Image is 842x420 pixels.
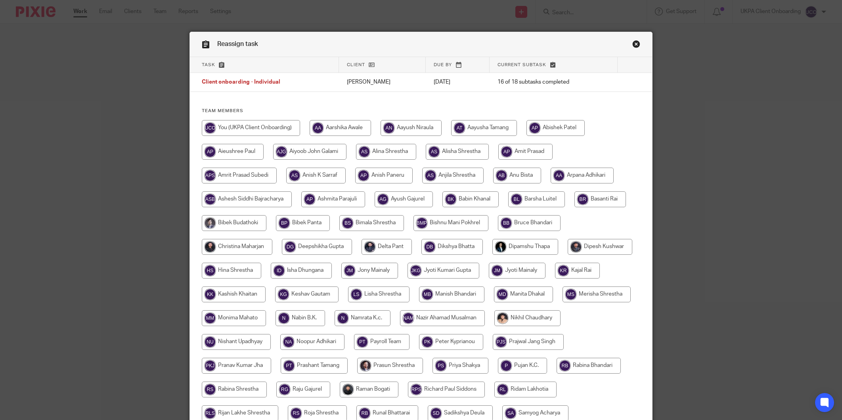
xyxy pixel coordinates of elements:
p: [PERSON_NAME] [347,78,418,86]
span: Current subtask [498,63,546,67]
a: Close this dialog window [632,40,640,51]
span: Task [202,63,215,67]
td: 16 of 18 subtasks completed [490,73,618,92]
span: Client onboarding - Individual [202,80,280,85]
span: Reassign task [217,41,258,47]
h4: Team members [202,108,640,114]
span: Due by [434,63,452,67]
span: Client [347,63,365,67]
p: [DATE] [434,78,482,86]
